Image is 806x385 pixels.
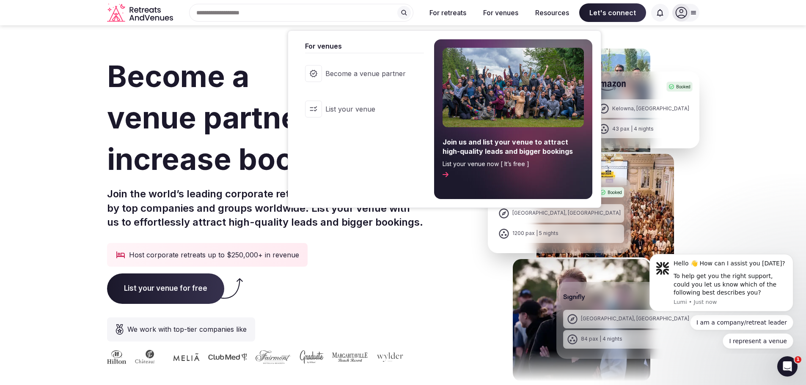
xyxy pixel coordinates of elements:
span: List your venue [325,104,406,114]
button: For retreats [423,3,473,22]
a: Become a venue partner [297,57,424,90]
span: 1 [795,356,801,363]
a: List your venue for free [107,284,224,292]
span: List your venue for free [107,273,224,304]
a: Join us and list your venue to attract high-quality leads and bigger bookingsList your venue now ... [434,39,592,199]
iframe: Intercom notifications message [637,246,806,354]
span: List your venue now [ It’s free ] [443,160,584,168]
svg: Retreats and Venues company logo [107,3,175,22]
button: For venues [476,3,525,22]
a: Visit the homepage [107,3,175,22]
div: Kelowna, [GEOGRAPHIC_DATA] [612,105,689,112]
div: 84 pax | 4 nights [581,336,622,343]
div: [GEOGRAPHIC_DATA], [GEOGRAPHIC_DATA] [581,315,689,322]
img: For venues [443,48,584,127]
a: List your venue [297,92,424,126]
span: Let's connect [579,3,646,22]
div: [GEOGRAPHIC_DATA], [GEOGRAPHIC_DATA] [512,210,621,217]
span: For venues [305,41,424,51]
button: Resources [528,3,576,22]
iframe: Intercom live chat [777,356,798,377]
div: Booked [598,187,624,197]
span: Become a venue partner [325,69,406,78]
div: 1200 pax | 5 nights [512,230,558,237]
div: Booked [666,82,693,92]
span: Join us and list your venue to attract high-quality leads and bigger bookings [443,137,584,156]
div: 43 pax | 4 nights [612,126,654,133]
